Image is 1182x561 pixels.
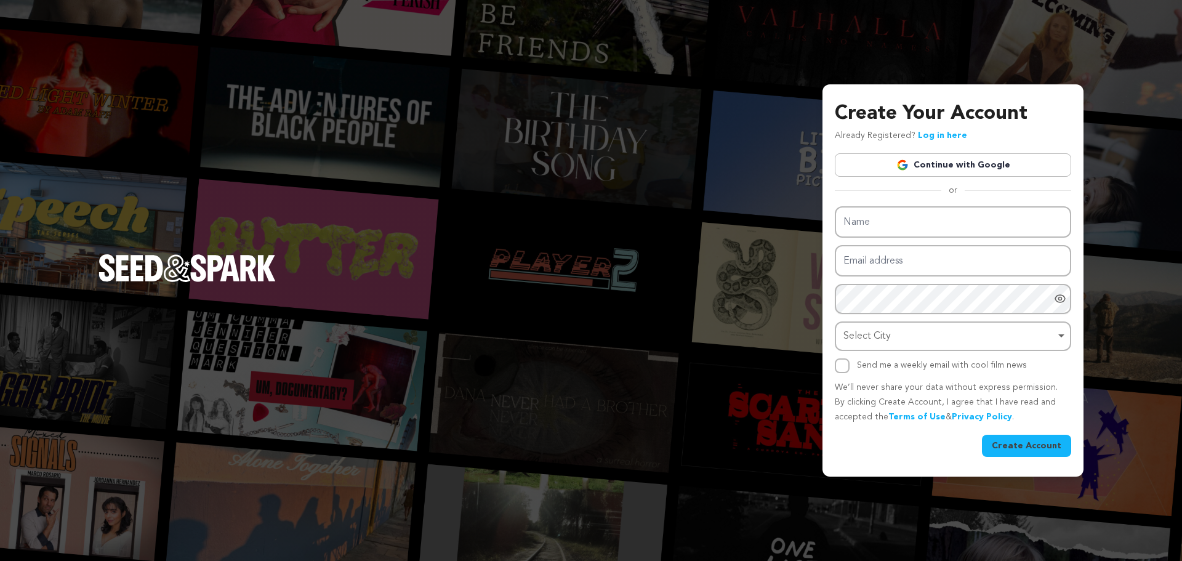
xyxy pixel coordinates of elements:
[835,381,1071,424] p: We’ll never share your data without express permission. By clicking Create Account, I agree that ...
[98,254,276,306] a: Seed&Spark Homepage
[857,361,1027,369] label: Send me a weekly email with cool film news
[918,131,967,140] a: Log in here
[952,413,1012,421] a: Privacy Policy
[1054,293,1066,305] a: Show password as plain text. Warning: this will display your password on the screen.
[982,435,1071,457] button: Create Account
[843,328,1055,345] div: Select City
[941,184,965,196] span: or
[835,153,1071,177] a: Continue with Google
[888,413,946,421] a: Terms of Use
[835,206,1071,238] input: Name
[835,129,967,143] p: Already Registered?
[896,159,909,171] img: Google logo
[98,254,276,281] img: Seed&Spark Logo
[835,99,1071,129] h3: Create Your Account
[835,245,1071,276] input: Email address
